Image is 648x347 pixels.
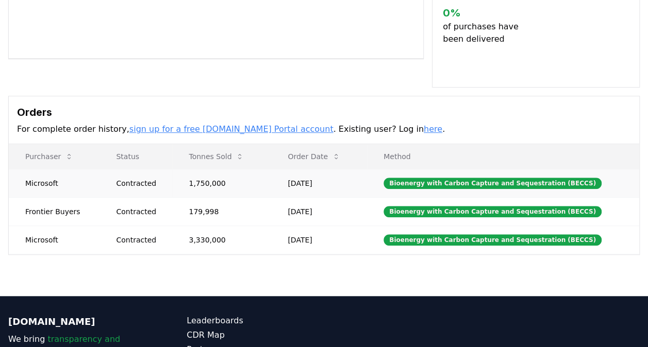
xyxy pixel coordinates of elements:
[384,234,602,246] div: Bioenergy with Carbon Capture and Sequestration (BECCS)
[116,206,164,217] div: Contracted
[9,197,99,225] td: Frontier Buyers
[279,146,348,167] button: Order Date
[271,225,367,254] td: [DATE]
[116,235,164,245] div: Contracted
[180,146,252,167] button: Tonnes Sold
[172,225,271,254] td: 3,330,000
[187,329,324,341] a: CDR Map
[9,169,99,197] td: Microsoft
[17,123,631,135] p: For complete order history, . Existing user? Log in .
[116,178,164,188] div: Contracted
[384,206,602,217] div: Bioenergy with Carbon Capture and Sequestration (BECCS)
[271,169,367,197] td: [DATE]
[129,124,334,134] a: sign up for a free [DOMAIN_NAME] Portal account
[108,151,164,162] p: Status
[187,315,324,327] a: Leaderboards
[17,105,631,120] h3: Orders
[9,225,99,254] td: Microsoft
[443,5,523,21] h3: 0 %
[172,197,271,225] td: 179,998
[424,124,442,134] a: here
[443,21,523,45] p: of purchases have been delivered
[8,315,145,329] p: [DOMAIN_NAME]
[271,197,367,225] td: [DATE]
[17,146,81,167] button: Purchaser
[172,169,271,197] td: 1,750,000
[375,151,631,162] p: Method
[384,178,602,189] div: Bioenergy with Carbon Capture and Sequestration (BECCS)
